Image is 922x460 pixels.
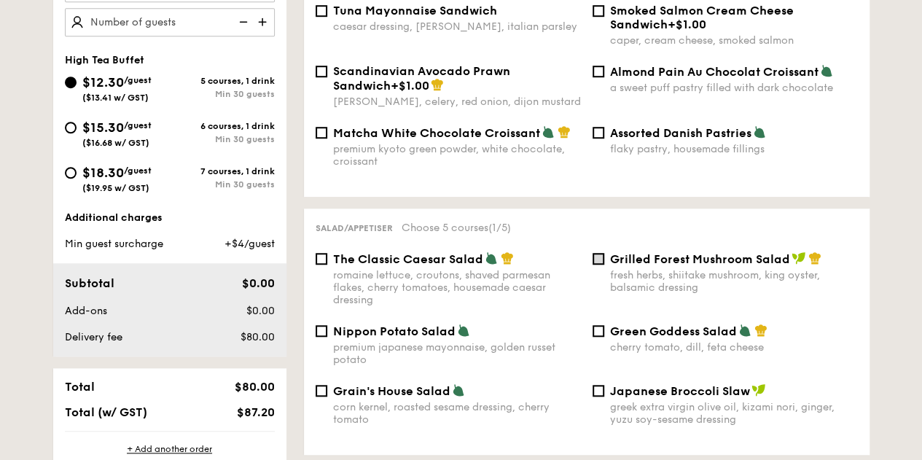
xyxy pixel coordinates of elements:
img: icon-chef-hat.a58ddaea.svg [754,324,767,337]
span: $12.30 [82,74,124,90]
img: icon-reduce.1d2dbef1.svg [231,8,253,36]
div: Min 30 guests [170,89,275,99]
input: Grilled Forest Mushroom Saladfresh herbs, shiitake mushroom, king oyster, balsamic dressing [593,253,604,265]
span: Japanese Broccoli Slaw [610,384,750,398]
span: $0.00 [246,305,274,317]
div: premium kyoto green powder, white chocolate, croissant [333,143,581,168]
div: fresh herbs, shiitake mushroom, king oyster, balsamic dressing [610,269,858,294]
span: $0.00 [241,276,274,290]
input: Scandinavian Avocado Prawn Sandwich+$1.00[PERSON_NAME], celery, red onion, dijon mustard [316,66,327,77]
img: icon-vegetarian.fe4039eb.svg [452,383,465,397]
img: icon-vegetarian.fe4039eb.svg [753,125,766,139]
span: High Tea Buffet [65,54,144,66]
span: Matcha White Chocolate Croissant [333,126,540,140]
div: cherry tomato, dill, feta cheese [610,341,858,354]
div: Additional charges [65,211,275,225]
img: icon-vegan.f8ff3823.svg [792,252,806,265]
img: icon-chef-hat.a58ddaea.svg [558,125,571,139]
span: +$4/guest [224,238,274,250]
span: Subtotal [65,276,114,290]
span: $80.00 [240,331,274,343]
span: ($19.95 w/ GST) [82,183,149,193]
div: Min 30 guests [170,134,275,144]
span: Grain's House Salad [333,384,450,398]
input: The Classic Caesar Saladromaine lettuce, croutons, shaved parmesan flakes, cherry tomatoes, house... [316,253,327,265]
span: ($13.41 w/ GST) [82,93,149,103]
span: ($16.68 w/ GST) [82,138,149,148]
span: The Classic Caesar Salad [333,252,483,266]
input: $12.30/guest($13.41 w/ GST)5 courses, 1 drinkMin 30 guests [65,77,77,88]
span: Nippon Potato Salad [333,324,456,338]
img: icon-chef-hat.a58ddaea.svg [431,78,444,91]
div: romaine lettuce, croutons, shaved parmesan flakes, cherry tomatoes, housemade caesar dressing [333,269,581,306]
span: $15.30 [82,120,124,136]
input: $18.30/guest($19.95 w/ GST)7 courses, 1 drinkMin 30 guests [65,167,77,179]
img: icon-chef-hat.a58ddaea.svg [501,252,514,265]
span: Assorted Danish Pastries [610,126,751,140]
div: flaky pastry, housemade fillings [610,143,858,155]
span: /guest [124,165,152,176]
span: (1/5) [488,222,511,234]
input: $15.30/guest($16.68 w/ GST)6 courses, 1 drinkMin 30 guests [65,122,77,133]
img: icon-vegetarian.fe4039eb.svg [820,64,833,77]
span: $87.20 [236,405,274,419]
div: premium japanese mayonnaise, golden russet potato [333,341,581,366]
img: icon-vegetarian.fe4039eb.svg [485,252,498,265]
span: $80.00 [234,380,274,394]
input: Number of guests [65,8,275,36]
input: Green Goddess Saladcherry tomato, dill, feta cheese [593,325,604,337]
input: Smoked Salmon Cream Cheese Sandwich+$1.00caper, cream cheese, smoked salmon [593,5,604,17]
span: Salad/Appetiser [316,223,393,233]
span: Delivery fee [65,331,122,343]
img: icon-vegetarian.fe4039eb.svg [542,125,555,139]
div: 6 courses, 1 drink [170,121,275,131]
input: Almond Pain Au Chocolat Croissanta sweet puff pastry filled with dark chocolate [593,66,604,77]
span: Add-ons [65,305,107,317]
span: /guest [124,120,152,130]
span: Almond Pain Au Chocolat Croissant [610,65,819,79]
div: [PERSON_NAME], celery, red onion, dijon mustard [333,95,581,108]
div: Min 30 guests [170,179,275,190]
div: caper, cream cheese, smoked salmon [610,34,858,47]
img: icon-vegetarian.fe4039eb.svg [738,324,751,337]
div: 7 courses, 1 drink [170,166,275,176]
img: icon-add.58712e84.svg [253,8,275,36]
div: a sweet puff pastry filled with dark chocolate [610,82,858,94]
span: $18.30 [82,165,124,181]
input: Matcha White Chocolate Croissantpremium kyoto green powder, white chocolate, croissant [316,127,327,139]
div: + Add another order [65,443,275,455]
div: greek extra virgin olive oil, kizami nori, ginger, yuzu soy-sesame dressing [610,401,858,426]
span: Tuna Mayonnaise Sandwich [333,4,497,17]
input: Grain's House Saladcorn kernel, roasted sesame dressing, cherry tomato [316,385,327,397]
div: corn kernel, roasted sesame dressing, cherry tomato [333,401,581,426]
input: Assorted Danish Pastriesflaky pastry, housemade fillings [593,127,604,139]
input: Nippon Potato Saladpremium japanese mayonnaise, golden russet potato [316,325,327,337]
span: Smoked Salmon Cream Cheese Sandwich [610,4,794,31]
img: icon-vegan.f8ff3823.svg [751,383,766,397]
span: Choose 5 courses [402,222,511,234]
input: Tuna Mayonnaise Sandwichcaesar dressing, [PERSON_NAME], italian parsley [316,5,327,17]
span: Grilled Forest Mushroom Salad [610,252,790,266]
span: Min guest surcharge [65,238,163,250]
span: Green Goddess Salad [610,324,737,338]
img: icon-chef-hat.a58ddaea.svg [808,252,821,265]
span: +$1.00 [391,79,429,93]
span: /guest [124,75,152,85]
img: icon-vegetarian.fe4039eb.svg [457,324,470,337]
div: 5 courses, 1 drink [170,76,275,86]
div: caesar dressing, [PERSON_NAME], italian parsley [333,20,581,33]
span: Total [65,380,95,394]
span: Total (w/ GST) [65,405,147,419]
input: Japanese Broccoli Slawgreek extra virgin olive oil, kizami nori, ginger, yuzu soy-sesame dressing [593,385,604,397]
span: +$1.00 [668,17,706,31]
span: Scandinavian Avocado Prawn Sandwich [333,64,510,93]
